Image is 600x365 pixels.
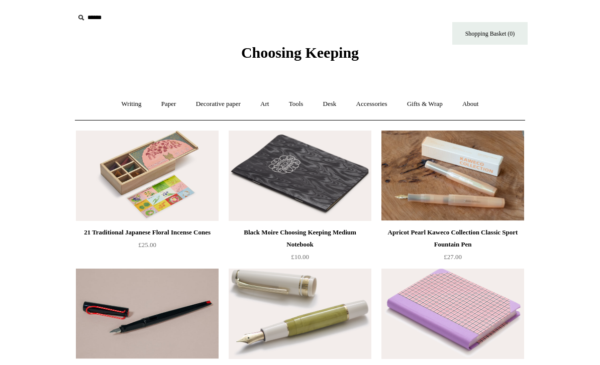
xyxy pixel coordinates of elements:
a: Art [251,91,278,117]
img: 21 Traditional Japanese Floral Incense Cones [76,131,219,221]
a: Decorative paper [187,91,250,117]
a: Shopping Basket (0) [452,22,528,45]
a: Writing [113,91,151,117]
a: 21 Traditional Japanese Floral Incense Cones £25.00 [76,226,219,268]
a: Gifts & Wrap [398,91,452,117]
span: Choosing Keeping [241,44,359,61]
div: Apricot Pearl Kaweco Collection Classic Sport Fountain Pen [384,226,522,251]
a: Apricot Pearl Kaweco Collection Classic Sport Fountain Pen Apricot Pearl Kaweco Collection Classi... [381,131,524,221]
img: Lamy Safari Joy Calligraphy Fountain Pen [76,269,219,359]
span: £25.00 [138,241,156,249]
span: £10.00 [291,253,309,261]
a: Accessories [347,91,396,117]
a: Lamy Safari Joy Calligraphy Fountain Pen Lamy Safari Joy Calligraphy Fountain Pen [76,269,219,359]
a: Tools [280,91,313,117]
a: Paper [152,91,185,117]
a: About [453,91,488,117]
a: Black Moire Choosing Keeping Medium Notebook £10.00 [229,226,371,268]
a: Black Moire Choosing Keeping Medium Notebook Black Moire Choosing Keeping Medium Notebook [229,131,371,221]
a: Extra-Thick "Composition Ledger" Notebook, Chiyogami Notebook, Pink Plaid Extra-Thick "Compositio... [381,269,524,359]
a: Choosing Keeping [241,52,359,59]
img: Extra-Thick "Composition Ledger" Notebook, Chiyogami Notebook, Pink Plaid [381,269,524,359]
div: Black Moire Choosing Keeping Medium Notebook [231,226,369,251]
div: 21 Traditional Japanese Floral Incense Cones [78,226,216,238]
img: Pistache Marbled Sailor Pro Gear Mini Slim Fountain Pen [229,269,371,359]
a: Pistache Marbled Sailor Pro Gear Mini Slim Fountain Pen Pistache Marbled Sailor Pro Gear Mini Sli... [229,269,371,359]
a: Apricot Pearl Kaweco Collection Classic Sport Fountain Pen £27.00 [381,226,524,268]
a: Desk [314,91,346,117]
img: Apricot Pearl Kaweco Collection Classic Sport Fountain Pen [381,131,524,221]
img: Black Moire Choosing Keeping Medium Notebook [229,131,371,221]
a: 21 Traditional Japanese Floral Incense Cones 21 Traditional Japanese Floral Incense Cones [76,131,219,221]
span: £27.00 [444,253,462,261]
